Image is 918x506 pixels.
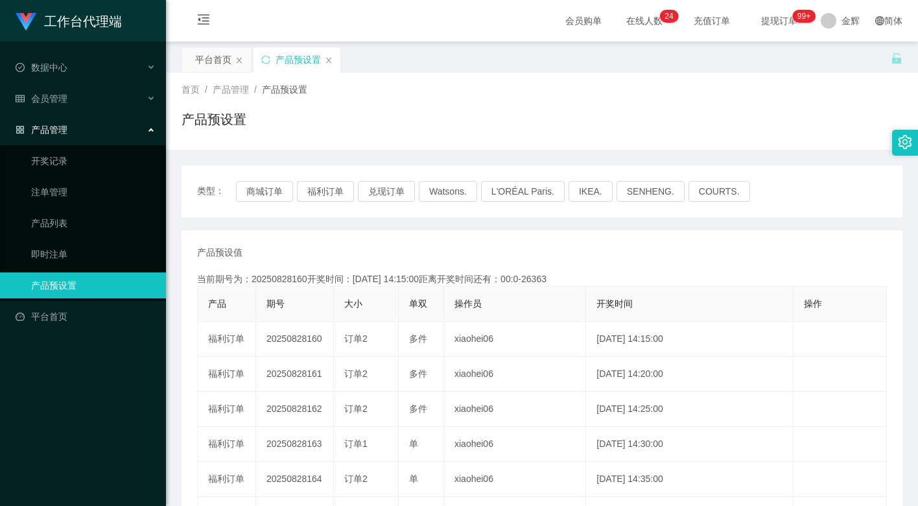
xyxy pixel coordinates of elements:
[198,462,256,497] td: 福利订单
[875,16,884,25] i: 图标: global
[16,304,156,330] a: 图标: dashboard平台首页
[195,47,231,72] div: 平台首页
[804,298,822,309] span: 操作
[256,322,334,357] td: 20250828160
[586,392,794,427] td: [DATE] 14:25:00
[325,56,333,64] i: 图标: close
[31,148,156,174] a: 开奖记录
[266,298,285,309] span: 期号
[31,272,156,298] a: 产品预设置
[409,333,427,344] span: 多件
[444,427,586,462] td: xiaohei06
[481,181,565,202] button: L'ORÉAL Paris.
[444,392,586,427] td: xiaohei06
[198,392,256,427] td: 福利订单
[755,16,804,25] span: 提现订单
[16,125,67,135] span: 产品管理
[31,210,156,236] a: 产品列表
[454,298,482,309] span: 操作员
[182,110,246,129] h1: 产品预设置
[208,298,226,309] span: 产品
[197,181,236,202] span: 类型：
[197,272,887,286] div: 当前期号为：20250828160开奖时间：[DATE] 14:15:00距离开奖时间还有：00:0-26363
[254,84,257,95] span: /
[205,84,207,95] span: /
[256,392,334,427] td: 20250828162
[659,10,678,23] sup: 24
[344,298,362,309] span: 大小
[586,427,794,462] td: [DATE] 14:30:00
[409,298,427,309] span: 单双
[669,10,674,23] p: 4
[16,16,122,26] a: 工作台代理端
[586,322,794,357] td: [DATE] 14:15:00
[687,16,736,25] span: 充值订单
[262,84,307,95] span: 产品预设置
[596,298,633,309] span: 开奖时间
[898,135,912,149] i: 图标: setting
[617,181,685,202] button: SENHENG.
[444,462,586,497] td: xiaohei06
[419,181,477,202] button: Watsons.
[261,55,270,64] i: 图标: sync
[569,181,613,202] button: IKEA.
[891,53,902,64] i: 图标: unlock
[256,357,334,392] td: 20250828161
[197,246,242,259] span: 产品预设值
[358,181,415,202] button: 兑现订单
[16,125,25,134] i: 图标: appstore-o
[344,404,368,414] span: 订单2
[31,179,156,205] a: 注单管理
[276,47,321,72] div: 产品预设置
[16,93,67,104] span: 会员管理
[182,84,200,95] span: 首页
[16,63,25,72] i: 图标: check-circle-o
[620,16,669,25] span: 在线人数
[16,94,25,103] i: 图标: table
[444,322,586,357] td: xiaohei06
[409,439,418,449] span: 单
[344,474,368,484] span: 订单2
[198,322,256,357] td: 福利订单
[44,1,122,42] h1: 工作台代理端
[236,181,293,202] button: 商城订单
[409,404,427,414] span: 多件
[344,368,368,379] span: 订单2
[444,357,586,392] td: xiaohei06
[586,357,794,392] td: [DATE] 14:20:00
[256,427,334,462] td: 20250828163
[665,10,669,23] p: 2
[297,181,354,202] button: 福利订单
[409,368,427,379] span: 多件
[182,1,226,42] i: 图标: menu-fold
[198,427,256,462] td: 福利订单
[235,56,243,64] i: 图标: close
[16,13,36,31] img: logo.9652507e.png
[792,10,816,23] sup: 998
[213,84,249,95] span: 产品管理
[688,181,750,202] button: COURTS.
[586,462,794,497] td: [DATE] 14:35:00
[409,474,418,484] span: 单
[344,333,368,344] span: 订单2
[256,462,334,497] td: 20250828164
[344,439,368,449] span: 订单1
[16,62,67,73] span: 数据中心
[31,241,156,267] a: 即时注单
[198,357,256,392] td: 福利订单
